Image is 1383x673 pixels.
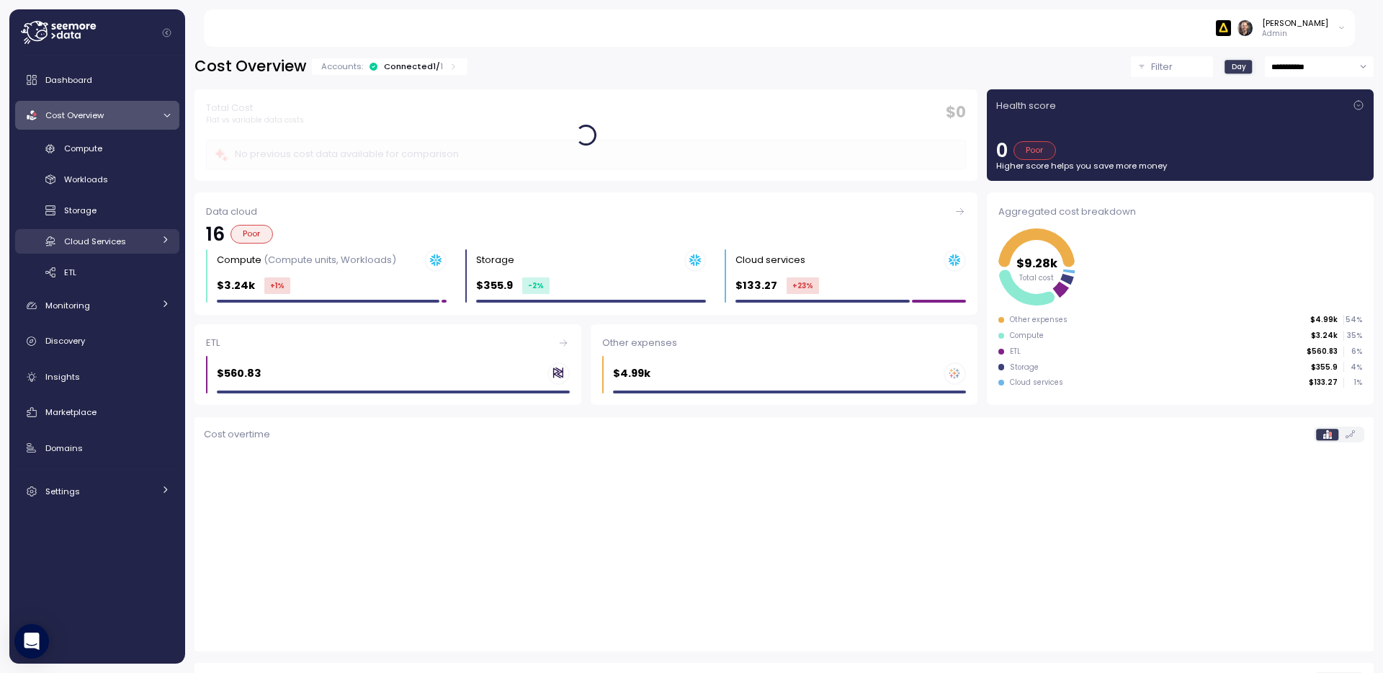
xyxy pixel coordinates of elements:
[384,61,443,72] div: Connected 1 /
[15,291,179,320] a: Monitoring
[217,365,261,382] p: $560.83
[996,99,1056,113] p: Health score
[996,160,1364,171] p: Higher score helps you save more money
[787,277,819,294] div: +23 %
[1344,331,1361,341] p: 35 %
[1310,315,1338,325] p: $4.99k
[15,327,179,356] a: Discovery
[15,137,179,161] a: Compute
[1344,315,1361,325] p: 54 %
[1019,272,1054,282] tspan: Total cost
[15,199,179,223] a: Storage
[45,371,80,383] span: Insights
[15,477,179,506] a: Settings
[64,143,102,154] span: Compute
[264,277,290,294] div: +1 %
[217,277,255,294] p: $3.24k
[194,192,977,314] a: Data cloud16PoorCompute (Compute units, Workloads)$3.24k+1%Storage $355.9-2%Cloud services $133.2...
[217,253,396,267] div: Compute
[158,27,176,38] button: Collapse navigation
[45,74,92,86] span: Dashboard
[64,267,76,278] span: ETL
[1344,362,1361,373] p: 4 %
[264,253,396,267] p: (Compute units, Workloads)
[45,335,85,347] span: Discovery
[230,225,273,244] div: Poor
[1151,60,1173,74] p: Filter
[1262,29,1328,39] p: Admin
[998,205,1362,219] div: Aggregated cost breakdown
[206,205,966,219] div: Data cloud
[1010,378,1063,388] div: Cloud services
[735,277,777,294] p: $133.27
[312,58,467,75] div: Accounts:Connected1/1
[15,168,179,192] a: Workloads
[1237,20,1253,35] img: ACg8ocI2dL-zei04f8QMW842o_HSSPOvX6ScuLi9DAmwXc53VPYQOcs=s96-c
[1010,315,1068,325] div: Other expenses
[15,101,179,130] a: Cost Overview
[1309,378,1338,388] p: $133.27
[64,236,126,247] span: Cloud Services
[476,253,514,267] div: Storage
[15,398,179,427] a: Marketplace
[194,56,306,77] h2: Cost Overview
[14,624,49,659] div: Open Intercom Messenger
[1010,331,1044,341] div: Compute
[1013,141,1056,160] div: Poor
[996,141,1008,160] p: 0
[476,277,513,294] p: $355.9
[1344,347,1361,357] p: 6 %
[522,277,550,294] div: -2 %
[735,253,805,267] div: Cloud services
[45,406,97,418] span: Marketplace
[45,110,104,121] span: Cost Overview
[1311,331,1338,341] p: $3.24k
[15,362,179,391] a: Insights
[1307,347,1338,357] p: $560.83
[15,66,179,94] a: Dashboard
[1131,56,1213,77] button: Filter
[1216,20,1231,35] img: 6628aa71fabf670d87b811be.PNG
[1010,362,1039,373] div: Storage
[15,229,179,253] a: Cloud Services
[1010,347,1021,357] div: ETL
[45,442,83,454] span: Domains
[1262,17,1328,29] div: [PERSON_NAME]
[206,225,225,244] p: 16
[64,205,97,216] span: Storage
[15,434,179,463] a: Domains
[1311,362,1338,373] p: $355.9
[613,365,650,382] p: $4.99k
[45,300,90,311] span: Monitoring
[194,324,581,406] a: ETL$560.83
[602,336,966,350] div: Other expenses
[15,260,179,284] a: ETL
[1344,378,1361,388] p: 1 %
[1232,61,1246,72] span: Day
[64,174,108,185] span: Workloads
[204,427,270,442] p: Cost overtime
[206,336,570,350] div: ETL
[1016,254,1058,271] tspan: $9.28k
[321,61,363,72] p: Accounts:
[45,486,80,497] span: Settings
[440,61,443,72] p: 1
